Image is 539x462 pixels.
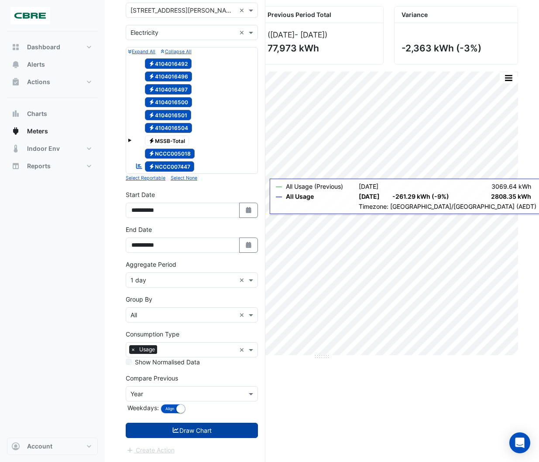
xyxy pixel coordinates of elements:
fa-icon: Select Date [245,207,253,214]
button: More Options [500,72,517,83]
fa-icon: Reportable [135,162,143,170]
fa-icon: Electricity [148,125,155,131]
fa-icon: Electricity [148,86,155,92]
app-escalated-ticket-create-button: Please draw the charts first [126,446,175,453]
span: Charts [27,109,47,118]
div: Variance [395,7,518,23]
button: Reports [7,157,98,175]
span: × [129,345,137,354]
button: Dashboard [7,38,98,56]
label: Consumption Type [126,330,179,339]
fa-icon: Electricity [148,60,155,67]
span: Reports [27,162,51,170]
fa-icon: Electricity [148,150,155,157]
span: MSSB-Total [145,136,189,146]
span: Clear [239,6,247,15]
button: Account [7,438,98,455]
fa-icon: Select Date [245,241,253,249]
button: Meters [7,122,98,140]
app-icon: Meters [11,127,20,136]
label: Compare Previous [126,374,178,383]
span: 4104016492 [145,58,192,69]
fa-icon: Electricity [148,163,155,170]
span: Clear [239,275,247,285]
span: Usage [137,345,157,354]
fa-icon: Electricity [148,112,155,118]
button: Select Reportable [126,174,165,182]
app-icon: Dashboard [11,43,20,51]
app-icon: Alerts [11,60,20,69]
small: Select None [171,175,197,181]
fa-icon: Electricity [148,99,155,105]
small: Select Reportable [126,175,165,181]
span: Dashboard [27,43,60,51]
div: Previous Period Total [261,7,384,23]
label: Start Date [126,190,155,199]
span: 4104016496 [145,71,192,82]
fa-icon: Electricity [148,137,155,144]
span: Actions [27,78,50,86]
span: 4104016504 [145,123,192,133]
button: Collapse All [161,48,191,55]
label: Group By [126,295,152,304]
span: 4104016500 [145,97,192,108]
label: End Date [126,225,152,234]
div: -2,363 kWh (-3%) [402,43,509,54]
button: Actions [7,73,98,91]
label: Aggregate Period [126,260,176,269]
small: Expand All [128,49,155,54]
button: Expand All [128,48,155,55]
button: Alerts [7,56,98,73]
div: ([DATE] ) [268,30,377,39]
span: Alerts [27,60,45,69]
app-icon: Reports [11,162,20,170]
div: Open Intercom Messenger [509,432,530,453]
span: Meters [27,127,48,136]
span: Clear [239,28,247,37]
span: Clear [239,345,247,354]
button: Indoor Env [7,140,98,157]
button: Select None [171,174,197,182]
span: NCCC005018 [145,149,195,159]
fa-icon: Electricity [148,73,155,80]
app-icon: Indoor Env [11,144,20,153]
span: NCCC007447 [145,161,195,172]
span: - [DATE] [295,30,325,39]
span: 4104016501 [145,110,192,120]
app-icon: Charts [11,109,20,118]
img: Company Logo [10,7,50,24]
button: Draw Chart [126,423,258,438]
span: Clear [239,310,247,319]
label: Weekdays: [126,403,159,412]
div: 77,973 kWh [268,43,375,54]
span: Indoor Env [27,144,60,153]
button: Charts [7,105,98,122]
label: Show Normalised Data [135,357,200,367]
app-icon: Actions [11,78,20,86]
span: 4104016497 [145,84,192,95]
small: Collapse All [161,49,191,54]
span: Account [27,442,52,451]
